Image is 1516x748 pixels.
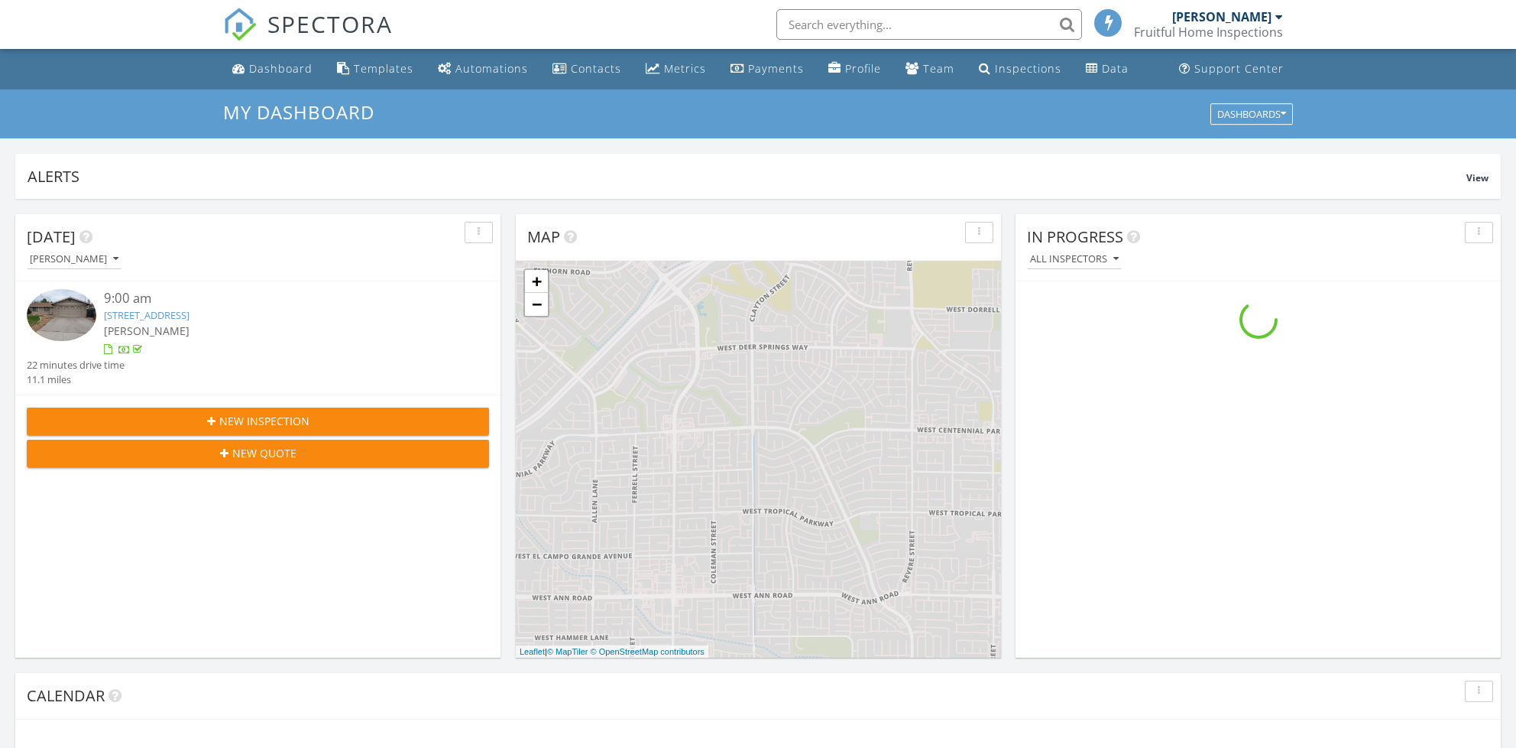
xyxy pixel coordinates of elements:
[525,270,548,293] a: Zoom in
[1134,24,1283,40] div: Fruitful Home Inspections
[249,61,313,76] div: Dashboard
[899,55,960,83] a: Team
[995,61,1061,76] div: Inspections
[104,324,189,338] span: [PERSON_NAME]
[27,226,76,247] span: [DATE]
[591,647,705,656] a: © OpenStreetMap contributors
[546,55,627,83] a: Contacts
[267,8,393,40] span: SPECTORA
[232,445,296,461] span: New Quote
[525,293,548,316] a: Zoom out
[27,289,96,341] img: 9565029%2Fcover_photos%2FvJ0Iaw0gVEQsFeBvRBbR%2Fsmall.jpeg
[1194,61,1284,76] div: Support Center
[547,647,588,656] a: © MapTiler
[104,308,189,322] a: [STREET_ADDRESS]
[1173,55,1290,83] a: Support Center
[27,440,489,467] button: New Quote
[331,55,419,83] a: Templates
[27,372,125,387] div: 11.1 miles
[27,289,489,387] a: 9:00 am [STREET_ADDRESS] [PERSON_NAME] 22 minutes drive time 11.1 miles
[27,249,121,270] button: [PERSON_NAME]
[1080,55,1135,83] a: Data
[1172,9,1271,24] div: [PERSON_NAME]
[28,166,1466,187] div: Alerts
[923,61,954,76] div: Team
[432,55,534,83] a: Automations (Basic)
[30,254,118,265] div: [PERSON_NAME]
[724,55,810,83] a: Payments
[1210,103,1293,125] button: Dashboards
[520,647,545,656] a: Leaflet
[1102,61,1129,76] div: Data
[973,55,1067,83] a: Inspections
[354,61,413,76] div: Templates
[226,55,319,83] a: Dashboard
[822,55,887,83] a: Company Profile
[1217,109,1286,119] div: Dashboards
[104,289,451,308] div: 9:00 am
[571,61,621,76] div: Contacts
[223,21,393,53] a: SPECTORA
[776,9,1082,40] input: Search everything...
[1027,249,1122,270] button: All Inspectors
[27,358,125,372] div: 22 minutes drive time
[664,61,706,76] div: Metrics
[1027,226,1123,247] span: In Progress
[845,61,881,76] div: Profile
[223,99,374,125] span: My Dashboard
[748,61,804,76] div: Payments
[1030,254,1119,265] div: All Inspectors
[27,685,105,706] span: Calendar
[219,413,309,429] span: New Inspection
[223,8,257,41] img: The Best Home Inspection Software - Spectora
[640,55,712,83] a: Metrics
[527,226,560,247] span: Map
[27,408,489,435] button: New Inspection
[516,646,708,659] div: |
[455,61,528,76] div: Automations
[1466,171,1488,184] span: View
